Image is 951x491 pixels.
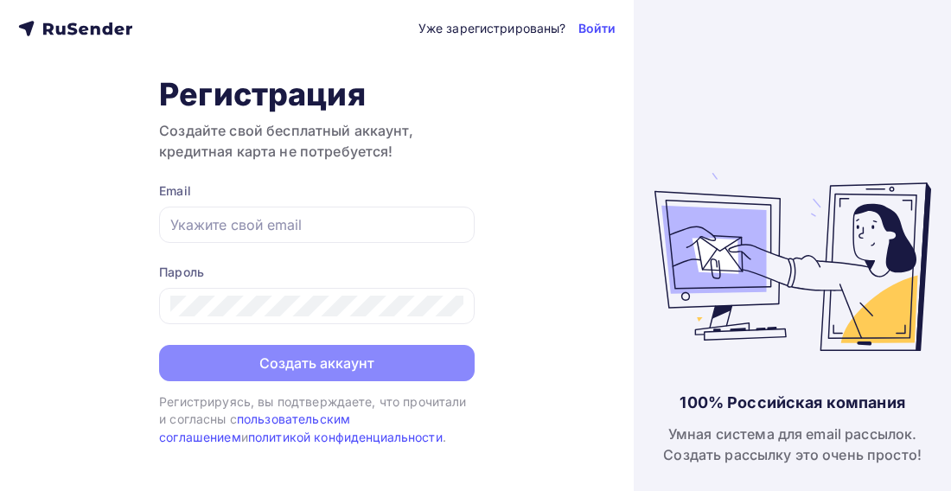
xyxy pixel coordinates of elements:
[170,214,463,235] input: Укажите свой email
[248,430,443,444] a: политикой конфиденциальности
[159,75,475,113] h1: Регистрация
[663,424,922,465] div: Умная система для email рассылок. Создать рассылку это очень просто!
[418,20,566,37] div: Уже зарегистрированы?
[159,393,475,446] div: Регистрируясь, вы подтверждаете, что прочитали и согласны с и .
[680,392,904,413] div: 100% Российская компания
[159,120,475,162] h3: Создайте свой бесплатный аккаунт, кредитная карта не потребуется!
[159,264,475,281] div: Пароль
[578,20,616,37] a: Войти
[159,182,475,200] div: Email
[159,345,475,381] button: Создать аккаунт
[159,411,350,443] a: пользовательским соглашением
